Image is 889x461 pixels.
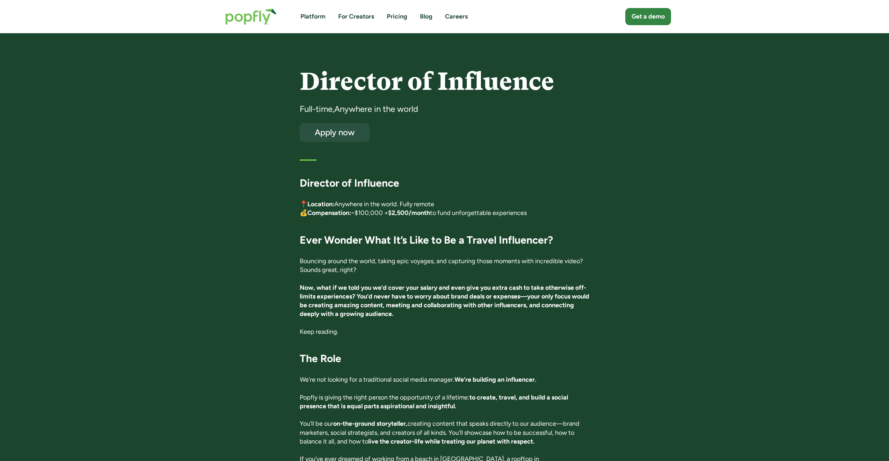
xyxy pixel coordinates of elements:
[387,12,407,21] a: Pricing
[300,284,589,318] strong: Now, what if we told you we’d cover your salary and even give you extra cash to take otherwise of...
[300,200,589,217] p: 📍 Anywhere in the world. Fully remote 💰 ~$100,000 + to fund unforgettable experiences
[300,393,589,411] p: Popfly is giving the right person the opportunity of a lifetime:
[306,128,363,137] div: Apply now
[300,68,589,95] h4: Director of Influence
[333,103,334,115] div: ,
[420,12,432,21] a: Blog
[388,209,430,217] strong: $2,500/month
[300,257,589,274] p: Bouncing around the world, taking epic voyages, and capturing those moments with incredible video...
[454,376,536,383] strong: We’re building an influencer.
[338,150,589,159] div: [DATE]
[338,12,374,21] a: For Creators
[300,375,589,384] p: We’re not looking for a traditional social media manager.
[300,123,370,142] a: Apply now
[307,209,351,217] strong: Compensation:
[300,150,331,159] h5: First listed:
[300,103,333,115] div: Full-time
[445,12,468,21] a: Careers
[218,1,284,32] a: home
[333,420,408,427] strong: on-the-ground storyteller,
[300,177,399,189] strong: Director of Influence
[300,352,341,365] strong: The Role
[300,233,553,246] strong: Ever Wonder What It’s Like to Be a Travel Influencer?
[300,394,568,410] strong: to create, travel, and build a social presence that is equal parts aspirational and insightful.
[300,327,589,336] p: Keep reading.
[300,419,589,446] p: You’ll be our creating content that speaks directly to our audience—brand marketers, social strat...
[334,103,418,115] div: Anywhere in the world
[625,8,671,25] a: Get a demo
[300,12,326,21] a: Platform
[632,12,665,21] div: Get a demo
[368,438,534,445] strong: live the creator-life while treating our planet with respect.
[307,200,334,208] strong: Location:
